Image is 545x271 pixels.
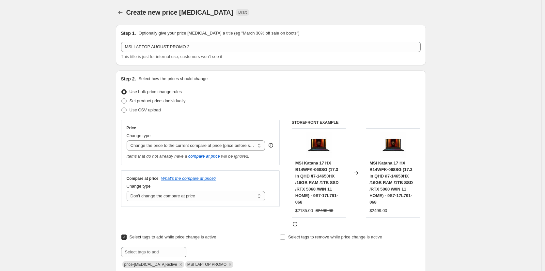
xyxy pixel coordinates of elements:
[121,247,186,257] input: Select tags to add
[124,262,177,267] span: price-change-job-active
[130,235,216,239] span: Select tags to add while price change is active
[188,154,220,159] button: compare at price
[127,176,159,181] h3: Compare at price
[121,30,136,36] h2: Step 1.
[187,262,226,267] span: MSI LAPTOP PROMO
[161,176,216,181] button: What's the compare at price?
[292,120,421,125] h6: STOREFRONT EXAMPLE
[138,30,299,36] p: Optionally give your price [MEDICAL_DATA] a title (eg "March 30% off sale on boots")
[380,132,406,158] img: B14WFK-068SG_80x.jpg
[138,76,208,82] p: Select how the prices should change
[130,89,182,94] span: Use bulk price change rules
[316,207,333,214] strike: $2499.00
[288,235,382,239] span: Select tags to remove while price change is active
[227,262,233,267] button: Remove MSI LAPTOP PROMO
[130,107,161,112] span: Use CSV upload
[130,98,186,103] span: Set product prices individually
[127,154,187,159] i: Items that do not already have a
[121,54,222,59] span: This title is just for internal use, customers won't see it
[121,42,421,52] input: 30% off holiday sale
[369,207,387,214] div: $2499.00
[295,207,313,214] div: $2185.00
[221,154,249,159] i: will be ignored.
[121,76,136,82] h2: Step 2.
[178,262,184,267] button: Remove price-change-job-active
[238,10,247,15] span: Draft
[295,161,339,205] span: MSI Katana 17 HX B14WFK-068SG (17.3 in QHD /i7-14650HX /16GB RAM /1TB SSD /RTX 5060 /WIN 11 HOME)...
[127,133,151,138] span: Change type
[116,8,125,17] button: Price change jobs
[369,161,413,205] span: MSI Katana 17 HX B14WFK-068SG (17.3 in QHD /i7-14650HX /16GB RAM /1TB SSD /RTX 5060 /WIN 11 HOME)...
[127,125,136,131] h3: Price
[306,132,332,158] img: B14WFK-068SG_80x.jpg
[126,9,233,16] span: Create new price [MEDICAL_DATA]
[127,184,151,189] span: Change type
[268,142,274,149] div: help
